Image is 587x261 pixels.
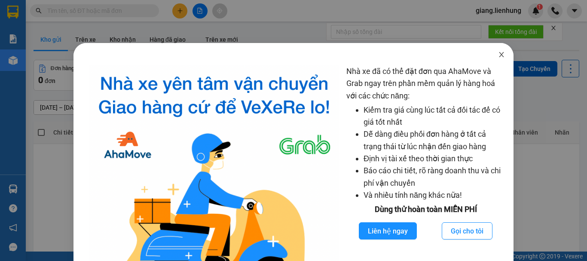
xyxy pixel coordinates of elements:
span: Liên hệ ngay [368,226,408,236]
li: Định vị tài xế theo thời gian thực [364,153,505,165]
li: Báo cáo chi tiết, rõ ràng doanh thu và chi phí vận chuyển [364,165,505,189]
li: Dễ dàng điều phối đơn hàng ở tất cả trạng thái từ lúc nhận đến giao hàng [364,128,505,153]
span: close [498,51,505,58]
button: Liên hệ ngay [359,222,417,240]
button: Gọi cho tôi [442,222,492,240]
span: Gọi cho tôi [451,226,483,236]
button: Close [489,43,514,67]
div: Dùng thử hoàn toàn MIỄN PHÍ [346,203,505,215]
li: Kiểm tra giá cùng lúc tất cả đối tác để có giá tốt nhất [364,104,505,129]
li: Và nhiều tính năng khác nữa! [364,189,505,201]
